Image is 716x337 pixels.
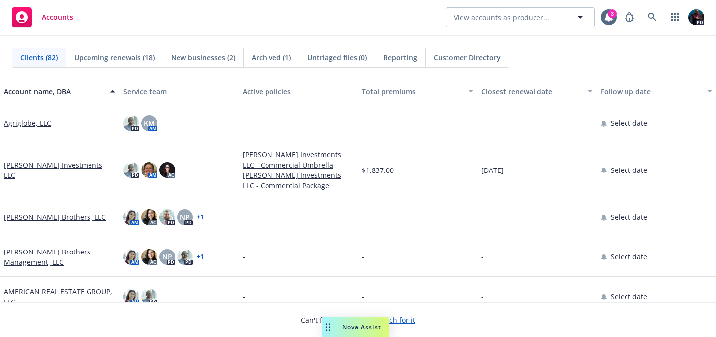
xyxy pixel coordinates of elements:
[177,249,193,265] img: photo
[374,315,415,325] a: Search for it
[141,249,157,265] img: photo
[4,86,104,97] div: Account name, DBA
[362,252,364,262] span: -
[620,7,639,27] a: Report a Bug
[454,12,549,23] span: View accounts as producer...
[611,212,647,222] span: Select date
[601,86,701,97] div: Follow up date
[611,165,647,175] span: Select date
[141,162,157,178] img: photo
[608,9,617,18] div: 3
[4,247,115,267] a: [PERSON_NAME] Brothers Management, LLC
[358,80,477,103] button: Total premiums
[123,86,235,97] div: Service team
[611,291,647,302] span: Select date
[446,7,595,27] button: View accounts as producer...
[481,165,504,175] span: [DATE]
[162,252,172,262] span: NP
[383,52,417,63] span: Reporting
[4,286,115,307] a: AMERICAN REAL ESTATE GROUP, LLC
[322,317,334,337] div: Drag to move
[197,214,204,220] a: + 1
[243,252,245,262] span: -
[642,7,662,27] a: Search
[171,52,235,63] span: New businesses (2)
[611,252,647,262] span: Select date
[342,323,381,331] span: Nova Assist
[611,118,647,128] span: Select date
[597,80,716,103] button: Follow up date
[665,7,685,27] a: Switch app
[123,249,139,265] img: photo
[141,289,157,305] img: photo
[141,209,157,225] img: photo
[159,162,175,178] img: photo
[481,291,484,302] span: -
[42,13,73,21] span: Accounts
[243,118,245,128] span: -
[239,80,358,103] button: Active policies
[252,52,291,63] span: Archived (1)
[322,317,389,337] button: Nova Assist
[477,80,597,103] button: Closest renewal date
[144,118,155,128] span: KM
[243,212,245,222] span: -
[197,254,204,260] a: + 1
[123,209,139,225] img: photo
[123,162,139,178] img: photo
[362,165,394,175] span: $1,837.00
[362,118,364,128] span: -
[243,149,354,170] a: [PERSON_NAME] Investments LLC - Commercial Umbrella
[481,118,484,128] span: -
[362,86,462,97] div: Total premiums
[481,252,484,262] span: -
[688,9,704,25] img: photo
[301,315,415,325] span: Can't find an account?
[243,86,354,97] div: Active policies
[362,212,364,222] span: -
[362,291,364,302] span: -
[4,118,51,128] a: Agriglobe, LLC
[180,212,190,222] span: NP
[20,52,58,63] span: Clients (82)
[243,170,354,191] a: [PERSON_NAME] Investments LLC - Commercial Package
[74,52,155,63] span: Upcoming renewals (18)
[4,212,106,222] a: [PERSON_NAME] Brothers, LLC
[8,3,77,31] a: Accounts
[123,115,139,131] img: photo
[434,52,501,63] span: Customer Directory
[481,86,582,97] div: Closest renewal date
[481,212,484,222] span: -
[307,52,367,63] span: Untriaged files (0)
[159,209,175,225] img: photo
[123,289,139,305] img: photo
[4,160,115,180] a: [PERSON_NAME] Investments LLC
[119,80,239,103] button: Service team
[243,291,245,302] span: -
